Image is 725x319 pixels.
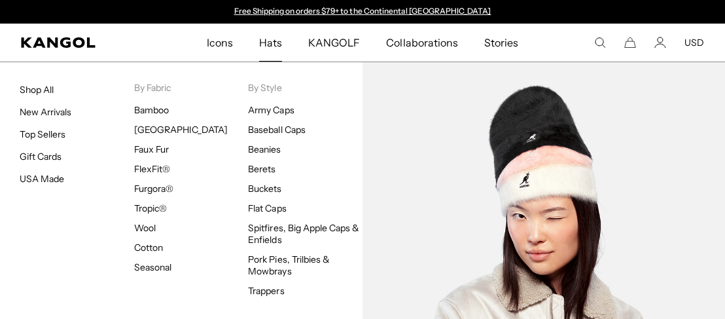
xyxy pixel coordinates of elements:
[484,24,518,62] span: Stories
[134,242,163,253] a: Cotton
[248,222,359,246] a: Spitfires, Big Apple Caps & Enfields
[134,82,249,94] p: By Fabric
[248,202,286,214] a: Flat Caps
[20,128,65,140] a: Top Sellers
[134,163,170,175] a: FlexFit®
[20,106,71,118] a: New Arrivals
[624,37,636,48] button: Cart
[248,124,305,136] a: Baseball Caps
[248,163,275,175] a: Berets
[248,143,281,155] a: Beanies
[134,222,156,234] a: Wool
[20,173,64,185] a: USA Made
[248,82,362,94] p: By Style
[684,37,704,48] button: USD
[228,7,497,17] slideshow-component: Announcement bar
[228,7,497,17] div: Announcement
[207,24,233,62] span: Icons
[134,104,169,116] a: Bamboo
[373,24,470,62] a: Collaborations
[248,183,281,195] a: Buckets
[21,37,136,48] a: Kangol
[234,6,491,16] a: Free Shipping on orders $79+ to the Continental [GEOGRAPHIC_DATA]
[134,202,167,214] a: Tropic®
[259,24,282,62] span: Hats
[594,37,606,48] summary: Search here
[194,24,246,62] a: Icons
[134,261,171,273] a: Seasonal
[20,84,54,96] a: Shop All
[386,24,457,62] span: Collaborations
[134,143,169,155] a: Faux Fur
[248,253,330,277] a: Pork Pies, Trilbies & Mowbrays
[248,285,284,297] a: Trappers
[228,7,497,17] div: 1 of 2
[20,151,62,162] a: Gift Cards
[248,104,294,116] a: Army Caps
[654,37,666,48] a: Account
[471,24,531,62] a: Stories
[308,24,360,62] span: KANGOLF
[295,24,373,62] a: KANGOLF
[134,183,173,195] a: Furgora®
[134,124,228,136] a: [GEOGRAPHIC_DATA]
[246,24,295,62] a: Hats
